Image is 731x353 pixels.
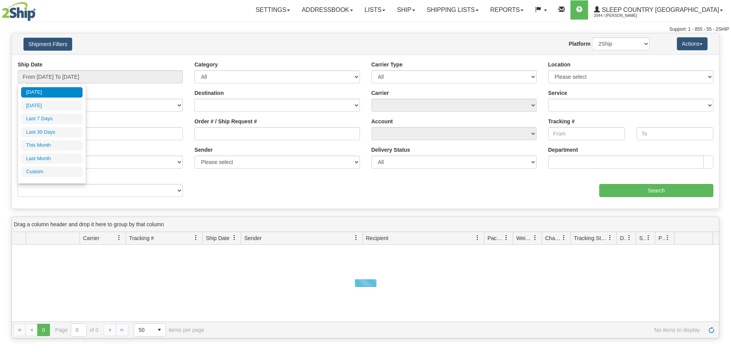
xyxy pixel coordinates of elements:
[2,2,36,21] img: logo2044.jpg
[569,40,590,48] label: Platform
[623,231,636,244] a: Delivery Status filter column settings
[2,26,729,33] div: Support: 1 - 855 - 55 - 2SHIP
[18,61,43,68] label: Ship Date
[548,118,575,125] label: Tracking #
[250,0,296,20] a: Settings
[134,323,166,336] span: Page sizes drop down
[574,234,607,242] span: Tracking Status
[588,0,729,20] a: Sleep Country [GEOGRAPHIC_DATA] 2044 / [PERSON_NAME]
[620,234,627,242] span: Delivery Status
[594,12,651,20] span: 2044 / [PERSON_NAME]
[371,61,403,68] label: Carrier Type
[12,217,719,232] div: grid grouping header
[371,146,410,154] label: Delivery Status
[516,234,532,242] span: Weight
[599,184,713,197] input: Search
[642,231,655,244] a: Shipment Issues filter column settings
[484,0,529,20] a: Reports
[545,234,561,242] span: Charge
[189,231,202,244] a: Tracking # filter column settings
[677,37,708,50] button: Actions
[603,231,617,244] a: Tracking Status filter column settings
[658,234,665,242] span: Pickup Status
[194,61,218,68] label: Category
[639,234,646,242] span: Shipment Issues
[113,231,126,244] a: Carrier filter column settings
[421,0,484,20] a: Shipping lists
[296,0,359,20] a: Addressbook
[705,324,718,336] a: Refresh
[350,231,363,244] a: Sender filter column settings
[37,324,50,336] span: Page 0
[487,234,504,242] span: Packages
[548,127,625,140] input: From
[371,118,393,125] label: Account
[194,146,212,154] label: Sender
[244,234,262,242] span: Sender
[529,231,542,244] a: Weight filter column settings
[139,326,149,334] span: 50
[83,234,99,242] span: Carrier
[21,127,83,138] li: Last 30 Days
[21,87,83,98] li: [DATE]
[194,89,224,97] label: Destination
[21,140,83,151] li: This Month
[548,61,570,68] label: Location
[134,323,204,336] span: items per page
[55,323,99,336] span: Page of 0
[129,234,154,242] span: Tracking #
[371,89,389,97] label: Carrier
[637,127,713,140] input: To
[21,167,83,177] li: Custom
[21,154,83,164] li: Last Month
[557,231,570,244] a: Charge filter column settings
[661,231,674,244] a: Pickup Status filter column settings
[471,231,484,244] a: Recipient filter column settings
[215,327,700,333] span: No items to display
[153,324,166,336] span: select
[500,231,513,244] a: Packages filter column settings
[206,234,229,242] span: Ship Date
[600,7,719,13] span: Sleep Country [GEOGRAPHIC_DATA]
[21,101,83,111] li: [DATE]
[713,137,730,215] iframe: chat widget
[548,146,578,154] label: Department
[548,89,567,97] label: Service
[21,114,83,124] li: Last 7 Days
[359,0,391,20] a: Lists
[391,0,421,20] a: Ship
[228,231,241,244] a: Ship Date filter column settings
[194,118,257,125] label: Order # / Ship Request #
[23,38,72,51] button: Shipment Filters
[366,234,388,242] span: Recipient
